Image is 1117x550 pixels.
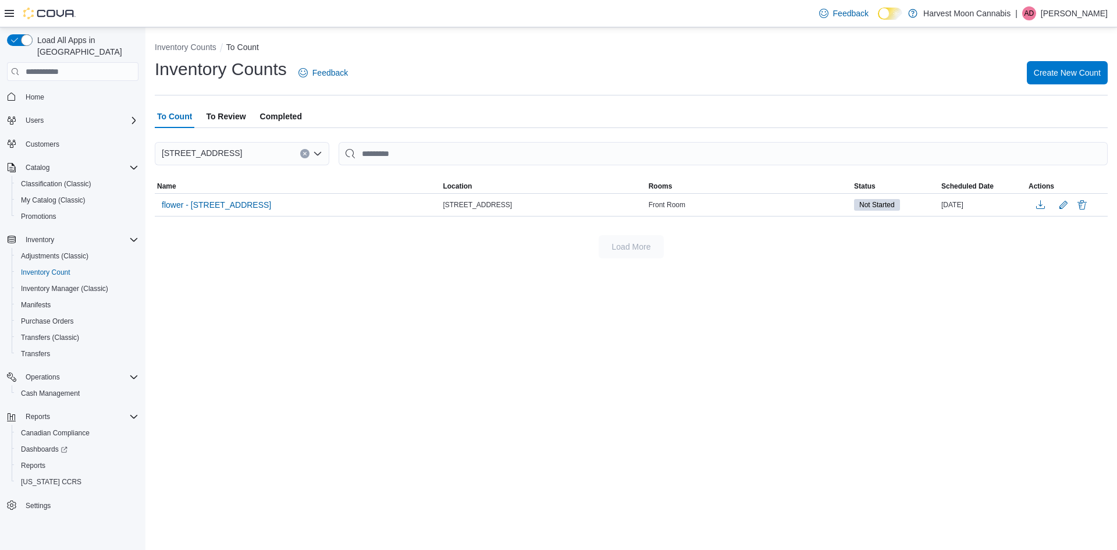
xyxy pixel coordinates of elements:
span: Purchase Orders [16,314,138,328]
div: Andy Downing [1022,6,1036,20]
span: Actions [1029,182,1054,191]
button: Location [440,179,646,193]
span: flower - [STREET_ADDRESS] [162,199,271,211]
span: [STREET_ADDRESS] [162,146,242,160]
button: Reports [21,410,55,424]
span: Adjustments (Classic) [16,249,138,263]
span: Not Started [859,200,895,210]
span: Settings [26,501,51,510]
span: Classification (Classic) [16,177,138,191]
button: Inventory Count [12,264,143,281]
span: Scheduled Date [941,182,994,191]
button: Status [852,179,939,193]
span: Washington CCRS [16,475,138,489]
p: | [1015,6,1018,20]
span: Inventory Count [16,265,138,279]
button: Create New Count [1027,61,1108,84]
a: Dashboards [16,442,72,456]
span: Not Started [854,199,900,211]
span: My Catalog (Classic) [21,196,86,205]
button: Inventory [2,232,143,248]
a: Dashboards [12,441,143,457]
button: Manifests [12,297,143,313]
button: My Catalog (Classic) [12,192,143,208]
a: Reports [16,459,50,473]
button: Catalog [2,159,143,176]
span: Reports [16,459,138,473]
span: Users [21,113,138,127]
a: Inventory Manager (Classic) [16,282,113,296]
span: Reports [21,461,45,470]
a: Customers [21,137,64,151]
span: My Catalog (Classic) [16,193,138,207]
span: Customers [26,140,59,149]
button: Home [2,88,143,105]
span: Inventory Count [21,268,70,277]
span: Canadian Compliance [21,428,90,438]
span: Completed [260,105,302,128]
p: [PERSON_NAME] [1041,6,1108,20]
button: Inventory Counts [155,42,216,52]
a: Home [21,90,49,104]
button: Edit count details [1056,196,1070,214]
span: Adjustments (Classic) [21,251,88,261]
button: Operations [2,369,143,385]
span: Dashboards [16,442,138,456]
span: Canadian Compliance [16,426,138,440]
span: Feedback [833,8,869,19]
span: Load All Apps in [GEOGRAPHIC_DATA] [33,34,138,58]
button: Cash Management [12,385,143,402]
button: Load More [599,235,664,258]
button: flower - [STREET_ADDRESS] [157,196,276,214]
a: Manifests [16,298,55,312]
div: [DATE] [939,198,1026,212]
button: Open list of options [313,149,322,158]
span: Transfers [16,347,138,361]
a: [US_STATE] CCRS [16,475,86,489]
button: Inventory [21,233,59,247]
button: Name [155,179,440,193]
a: Inventory Count [16,265,75,279]
button: Canadian Compliance [12,425,143,441]
p: Harvest Moon Cannabis [923,6,1011,20]
span: Transfers (Classic) [16,331,138,345]
span: Cash Management [21,389,80,398]
span: Status [854,182,876,191]
button: Classification (Classic) [12,176,143,192]
button: Reports [2,409,143,425]
span: Inventory Manager (Classic) [16,282,138,296]
a: Canadian Compliance [16,426,94,440]
button: Users [2,112,143,129]
span: Cash Management [16,386,138,400]
nav: Complex example [7,83,138,544]
button: Rooms [646,179,852,193]
span: Promotions [16,210,138,223]
a: Adjustments (Classic) [16,249,93,263]
button: Clear input [300,149,310,158]
a: Cash Management [16,386,84,400]
a: Transfers (Classic) [16,331,84,345]
button: Delete [1075,198,1089,212]
a: Classification (Classic) [16,177,96,191]
span: Home [21,89,138,104]
div: Front Room [646,198,852,212]
button: Catalog [21,161,54,175]
button: Reports [12,457,143,474]
span: Feedback [312,67,348,79]
a: Purchase Orders [16,314,79,328]
h1: Inventory Counts [155,58,287,81]
a: Feedback [294,61,353,84]
span: Inventory Manager (Classic) [21,284,108,293]
input: Dark Mode [878,8,902,20]
span: AD [1024,6,1034,20]
span: Catalog [26,163,49,172]
span: Operations [21,370,138,384]
input: This is a search bar. After typing your query, hit enter to filter the results lower in the page. [339,142,1108,165]
button: Operations [21,370,65,384]
span: Rooms [649,182,673,191]
span: Settings [21,498,138,513]
a: Transfers [16,347,55,361]
span: To Count [157,105,192,128]
span: Home [26,93,44,102]
span: Dashboards [21,445,67,454]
